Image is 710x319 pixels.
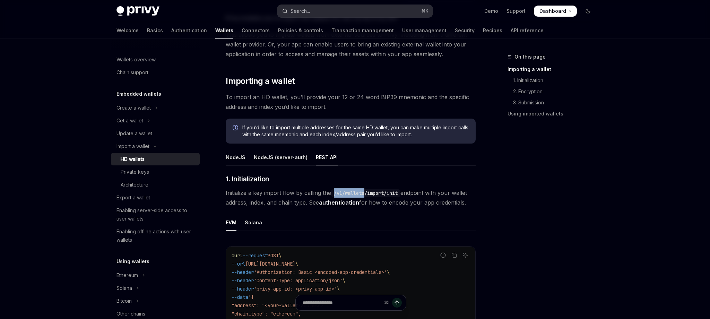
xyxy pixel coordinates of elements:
input: Ask a question... [303,295,381,310]
a: Demo [484,8,498,15]
span: ⌘ K [421,8,428,14]
a: Support [506,8,526,15]
a: Private keys [111,166,200,178]
a: Transaction management [331,22,394,39]
a: Dashboard [534,6,577,17]
span: On this page [514,53,546,61]
button: Copy the contents from the code block [450,251,459,260]
div: Private keys [121,168,149,176]
div: HD wallets [121,155,145,163]
button: Send message [392,298,402,308]
a: Update a wallet [111,127,200,140]
div: Chain support [116,68,148,77]
a: Authentication [171,22,207,39]
span: --request [243,252,268,259]
button: Toggle dark mode [582,6,594,17]
div: Export a wallet [116,193,150,202]
a: API reference [511,22,544,39]
span: If you’d like to import multiple addresses for the same HD wallet, you can make multiple import c... [242,124,469,138]
span: \ [295,261,298,267]
code: /v1/wallets/import/init [331,189,400,197]
button: Ask AI [461,251,470,260]
button: Toggle Bitcoin section [111,295,200,307]
span: To import an HD wallet, you’ll provide your 12 or 24 word BIP39 mnemonic and the specific address... [226,92,476,112]
span: \ [387,269,390,275]
span: \ [343,277,345,284]
div: Solana [245,214,262,231]
button: Report incorrect code [439,251,448,260]
span: 'Content-Type: application/json' [254,277,343,284]
a: Architecture [111,179,200,191]
a: Policies & controls [278,22,323,39]
a: 2. Encryption [508,86,599,97]
div: Solana [116,284,132,292]
span: 'privy-app-id: <privy-app-id>' [254,286,337,292]
div: Enabling server-side access to user wallets [116,206,196,223]
img: dark logo [116,6,159,16]
div: Get a wallet [116,117,143,125]
span: \ [279,252,282,259]
a: Chain support [111,66,200,79]
span: --header [232,269,254,275]
a: Basics [147,22,163,39]
span: This allows you to migrate wallets from external sources to Privy, including from a different wal... [226,30,476,59]
span: Importing a wallet [226,76,295,87]
span: --url [232,261,245,267]
span: curl [232,252,243,259]
button: Toggle Solana section [111,282,200,294]
div: Wallets overview [116,55,156,64]
div: NodeJS [226,149,245,165]
a: Wallets overview [111,53,200,66]
span: Dashboard [539,8,566,15]
span: \ [337,286,340,292]
a: 3. Submission [508,97,599,108]
div: Update a wallet [116,129,152,138]
a: Export a wallet [111,191,200,204]
h5: Embedded wallets [116,90,161,98]
span: 1. Initialization [226,174,269,184]
div: Import a wallet [116,142,149,150]
div: Create a wallet [116,104,151,112]
a: Welcome [116,22,139,39]
span: Initialize a key import flow by calling the endpoint with your wallet address, index, and chain t... [226,188,476,207]
a: Recipes [483,22,502,39]
div: Architecture [121,181,148,189]
div: Enabling offline actions with user wallets [116,227,196,244]
div: NodeJS (server-auth) [254,149,308,165]
a: Using imported wallets [508,108,599,119]
div: REST API [316,149,338,165]
span: --header [232,277,254,284]
div: Ethereum [116,271,138,279]
button: Toggle Get a wallet section [111,114,200,127]
a: authentication [319,199,359,206]
span: POST [268,252,279,259]
a: Importing a wallet [508,64,599,75]
button: Toggle Import a wallet section [111,140,200,153]
div: Other chains [116,310,145,318]
span: --header [232,286,254,292]
div: Search... [291,7,310,15]
a: Enabling server-side access to user wallets [111,204,200,225]
a: Connectors [242,22,270,39]
button: Toggle Create a wallet section [111,102,200,114]
a: 1. Initialization [508,75,599,86]
svg: Info [233,125,240,132]
div: EVM [226,214,236,231]
a: Enabling offline actions with user wallets [111,225,200,246]
a: Security [455,22,475,39]
span: 'Authorization: Basic <encoded-app-credentials>' [254,269,387,275]
span: [URL][DOMAIN_NAME] [245,261,295,267]
a: User management [402,22,447,39]
a: HD wallets [111,153,200,165]
a: Wallets [215,22,233,39]
div: Bitcoin [116,297,132,305]
button: Open search [277,5,433,17]
h5: Using wallets [116,257,149,266]
button: Toggle Ethereum section [111,269,200,282]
